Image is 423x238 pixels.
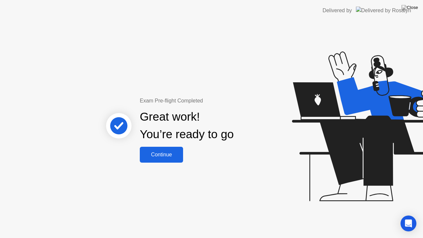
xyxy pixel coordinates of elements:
img: Delivered by Rosalyn [356,7,411,14]
div: Open Intercom Messenger [401,216,416,231]
div: Exam Pre-flight Completed [140,97,276,105]
div: Great work! You’re ready to go [140,108,234,143]
img: Close [402,5,418,10]
div: Delivered by [323,7,352,15]
div: Continue [142,152,181,158]
button: Continue [140,147,183,163]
